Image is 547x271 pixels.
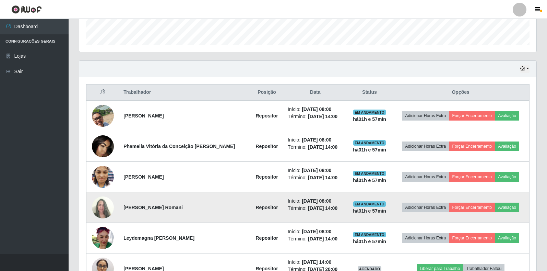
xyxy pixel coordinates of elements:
img: 1750959267222.jpeg [92,162,114,191]
button: Adicionar Horas Extra [402,203,449,212]
button: Avaliação [495,172,519,182]
strong: há 01 h e 57 min [353,178,386,183]
strong: [PERSON_NAME] Romani [123,205,183,210]
th: Posição [250,84,284,101]
time: [DATE] 14:00 [308,205,337,211]
strong: Repositor [255,113,278,118]
li: Início: [288,136,343,144]
button: Forçar Encerramento [449,203,495,212]
li: Término: [288,174,343,181]
button: Adicionar Horas Extra [402,172,449,182]
strong: Phamella Vitória da Conceição [PERSON_NAME] [123,144,235,149]
button: Forçar Encerramento [449,233,495,243]
li: Início: [288,228,343,235]
span: EM ANDAMENTO [353,171,386,176]
button: Avaliação [495,233,519,243]
li: Início: [288,167,343,174]
li: Término: [288,235,343,242]
button: Adicionar Horas Extra [402,111,449,121]
strong: há 01 h e 57 min [353,208,386,214]
th: Status [347,84,392,101]
img: 1754944379156.jpeg [92,227,114,249]
time: [DATE] 08:00 [302,229,331,234]
button: Forçar Encerramento [449,142,495,151]
button: Avaliação [495,142,519,151]
button: Avaliação [495,203,519,212]
time: [DATE] 14:00 [302,259,331,265]
th: Trabalhador [119,84,250,101]
button: Forçar Encerramento [449,172,495,182]
img: 1744982443257.jpeg [92,96,114,135]
span: EM ANDAMENTO [353,201,386,207]
li: Início: [288,106,343,113]
time: [DATE] 14:00 [308,114,337,119]
button: Forçar Encerramento [449,111,495,121]
time: [DATE] 14:00 [308,236,337,241]
th: Data [284,84,347,101]
img: 1756564983938.jpeg [92,193,114,222]
span: EM ANDAMENTO [353,110,386,115]
li: Início: [288,197,343,205]
strong: Repositor [255,174,278,180]
button: Adicionar Horas Extra [402,233,449,243]
th: Opções [392,84,529,101]
time: [DATE] 08:00 [302,137,331,143]
li: Término: [288,144,343,151]
li: Início: [288,259,343,266]
time: [DATE] 08:00 [302,198,331,204]
span: EM ANDAMENTO [353,140,386,146]
time: [DATE] 08:00 [302,168,331,173]
strong: há 01 h e 57 min [353,147,386,153]
img: CoreUI Logo [11,5,42,14]
time: [DATE] 14:00 [308,175,337,180]
button: Adicionar Horas Extra [402,142,449,151]
li: Término: [288,113,343,120]
strong: Repositor [255,144,278,149]
strong: há 01 h e 57 min [353,116,386,122]
img: 1749149252498.jpeg [92,135,114,157]
strong: Repositor [255,205,278,210]
button: Avaliação [495,111,519,121]
strong: Leydemagna [PERSON_NAME] [123,235,194,241]
strong: há 01 h e 57 min [353,239,386,244]
strong: [PERSON_NAME] [123,174,164,180]
time: [DATE] 08:00 [302,106,331,112]
time: [DATE] 14:00 [308,144,337,150]
strong: Repositor [255,235,278,241]
span: EM ANDAMENTO [353,232,386,237]
li: Término: [288,205,343,212]
strong: [PERSON_NAME] [123,113,164,118]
